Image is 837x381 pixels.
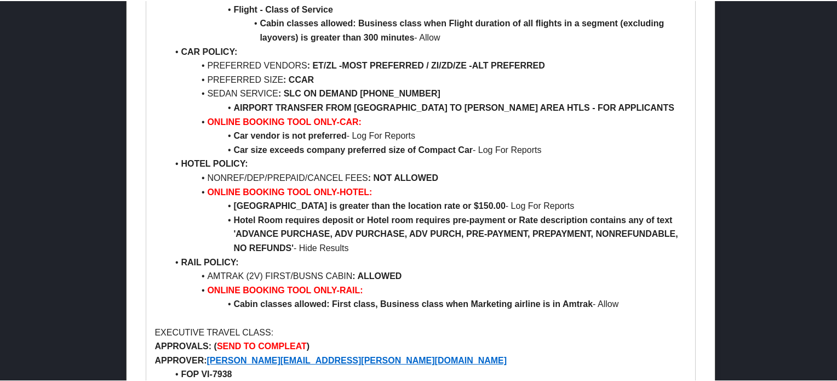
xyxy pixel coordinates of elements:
li: - Log For Reports [168,128,686,142]
strong: Flight - Class of Service [233,4,332,13]
strong: Car size exceeds company preferred size of Compact Car [233,144,473,153]
strong: RAIL POLICY: [181,257,238,266]
li: AMTRAK (2V) FIRST/BUSNS CABIN [168,268,686,282]
strong: SEND TO COMPLEAT [217,340,307,350]
strong: CAR POLICY: [181,46,237,55]
li: PREFERRED SIZE [168,72,686,86]
strong: ET/ZL -MOST PREFERRED / ZI/ZD/ZE -ALT PREFERRED [312,60,544,69]
strong: ONLINE BOOKING TOOL ONLY-HOTEL: [207,186,372,196]
li: - Log For Reports [168,198,686,212]
li: PREFERRED VENDORS [168,58,686,72]
strong: : CCAR [283,74,314,83]
strong: Cabin classes allowed: First class, Business class when Marketing airline is in Amtrak [233,298,593,308]
strong: Hotel Room requires deposit or Hotel room requires pre-payment or Rate description contains any o... [233,214,680,252]
strong: : SLC ON DEMAND [PHONE_NUMBER] [278,88,440,97]
li: NONREF/DEP/PREPAID/CANCEL FEES [168,170,686,184]
p: EXECUTIVE TRAVEL CLASS: [154,325,686,339]
strong: HOTEL POLICY: [181,158,248,167]
strong: ONLINE BOOKING TOOL ONLY-CAR: [207,116,362,126]
strong: APPROVALS: [154,340,211,350]
strong: ONLINE BOOKING TOOL ONLY-RAIL: [207,285,363,294]
li: - Allow [168,15,686,43]
li: - Log For Reports [168,142,686,156]
strong: Cabin classes allowed: Business class when Flight duration of all flights in a segment (excluding... [260,18,666,41]
strong: : [307,60,310,69]
strong: AIRPORT TRANSFER FROM [GEOGRAPHIC_DATA] TO [PERSON_NAME] AREA HTLS - FOR APPLICANTS [233,102,674,111]
strong: : NOT ALLOWED [368,172,438,181]
strong: [GEOGRAPHIC_DATA] is greater than the location rate or $150.00 [233,200,505,209]
li: - Allow [168,296,686,310]
li: SEDAN SERVICE [168,86,686,100]
strong: ( [214,340,217,350]
strong: APPROVER: [154,355,207,364]
strong: Car vendor is not preferred [233,130,346,139]
a: [PERSON_NAME][EMAIL_ADDRESS][PERSON_NAME][DOMAIN_NAME] [207,355,507,364]
strong: : ALLOWED [352,270,402,280]
li: - Hide Results [168,212,686,254]
strong: FOP VI-7938 [181,368,232,378]
strong: ) [307,340,309,350]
